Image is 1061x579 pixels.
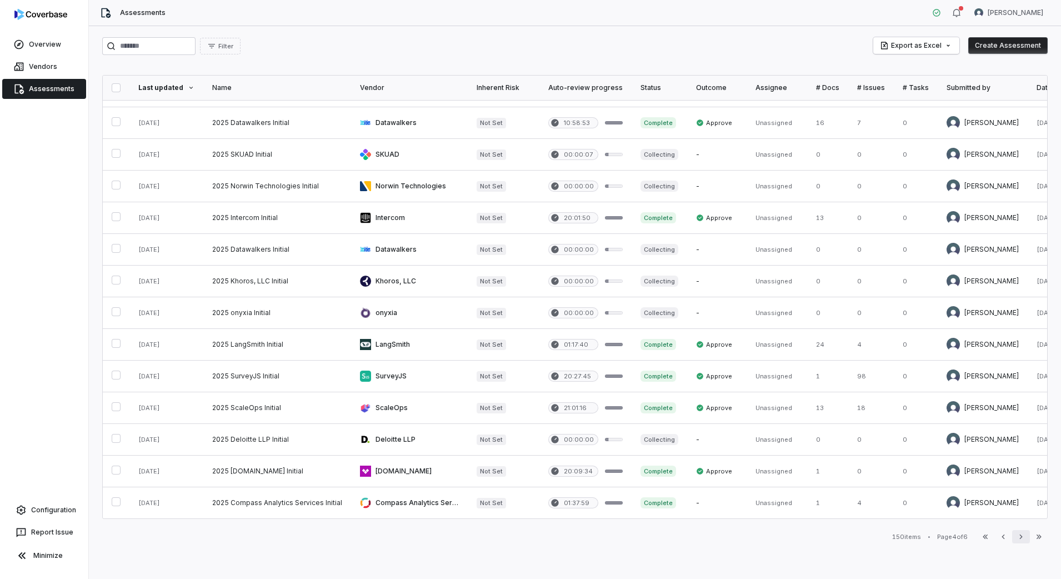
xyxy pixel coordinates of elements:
[477,83,530,92] div: Inherent Risk
[687,424,747,456] td: -
[687,487,747,519] td: -
[928,533,930,541] div: •
[947,433,960,446] img: Diana Esparza avatar
[903,83,929,92] div: # Tasks
[947,243,960,256] img: Diana Esparza avatar
[2,79,86,99] a: Assessments
[947,370,960,383] img: Diana Esparza avatar
[816,83,839,92] div: # Docs
[968,4,1050,21] button: Diana Esparza avatar[PERSON_NAME]
[988,8,1043,17] span: [PERSON_NAME]
[120,8,166,17] span: Assessments
[696,83,738,92] div: Outcome
[857,83,885,92] div: # Issues
[687,266,747,297] td: -
[2,34,86,54] a: Overview
[974,8,983,17] img: Diana Esparza avatar
[687,171,747,202] td: -
[2,57,86,77] a: Vendors
[947,401,960,415] img: Diana Esparza avatar
[947,306,960,320] img: Diana Esparza avatar
[138,83,194,92] div: Last updated
[947,274,960,288] img: Diana Esparza avatar
[14,9,67,20] img: logo-D7KZi-bG.svg
[968,37,1048,54] button: Create Assessment
[212,83,342,92] div: Name
[640,83,678,92] div: Status
[755,83,798,92] div: Assignee
[873,37,959,54] button: Export as Excel
[4,522,84,542] button: Report Issue
[4,545,84,567] button: Minimize
[947,116,960,129] img: Diana Esparza avatar
[4,500,84,520] a: Configuration
[687,234,747,266] td: -
[687,297,747,329] td: -
[947,211,960,224] img: Diana Esparza avatar
[200,38,241,54] button: Filter
[687,139,747,171] td: -
[947,496,960,510] img: Diana Esparza avatar
[947,179,960,193] img: Diana Esparza avatar
[947,338,960,351] img: Diana Esparza avatar
[360,83,459,92] div: Vendor
[218,42,233,51] span: Filter
[548,83,623,92] div: Auto-review progress
[947,83,1019,92] div: Submitted by
[937,533,968,541] div: Page 4 of 6
[947,465,960,478] img: Diana Esparza avatar
[892,533,921,541] div: 150 items
[947,148,960,161] img: Diana Esparza avatar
